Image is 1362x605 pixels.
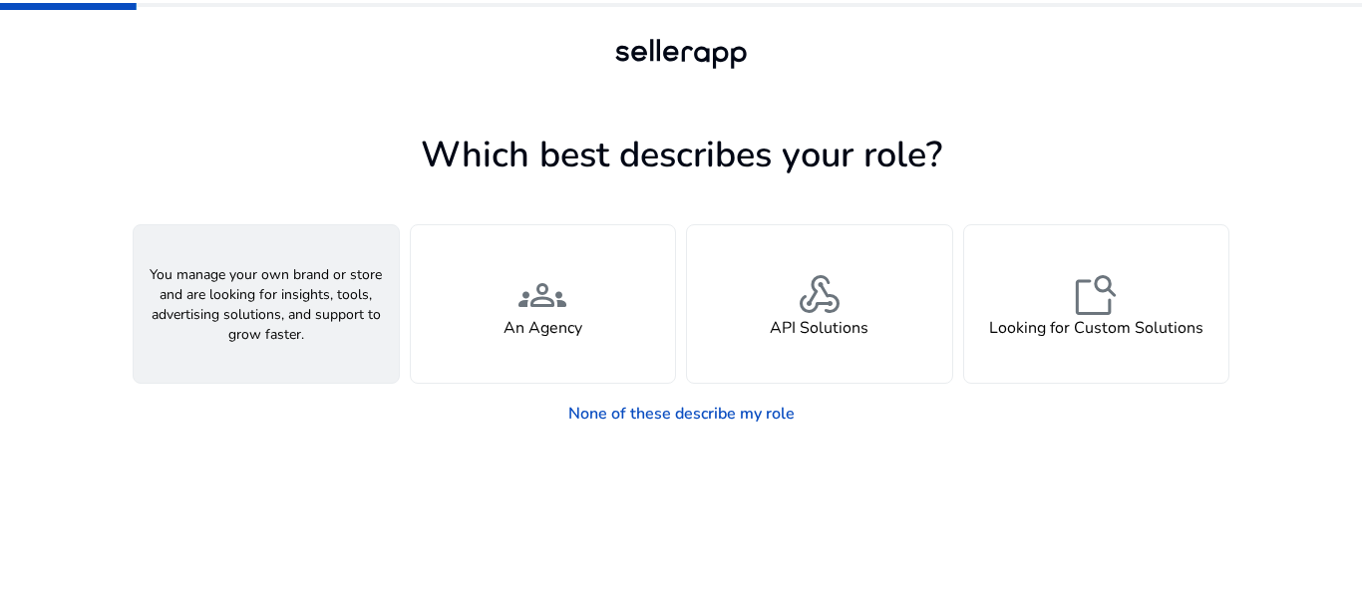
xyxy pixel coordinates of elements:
[989,319,1203,338] h4: Looking for Custom Solutions
[410,224,677,384] button: groupsAn Agency
[133,134,1229,176] h1: Which best describes your role?
[963,224,1230,384] button: feature_searchLooking for Custom Solutions
[770,319,868,338] h4: API Solutions
[552,394,811,434] a: None of these describe my role
[796,271,844,319] span: webhook
[1072,271,1120,319] span: feature_search
[518,271,566,319] span: groups
[133,224,400,384] button: You manage your own brand or store and are looking for insights, tools, advertising solutions, an...
[504,319,582,338] h4: An Agency
[686,224,953,384] button: webhookAPI Solutions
